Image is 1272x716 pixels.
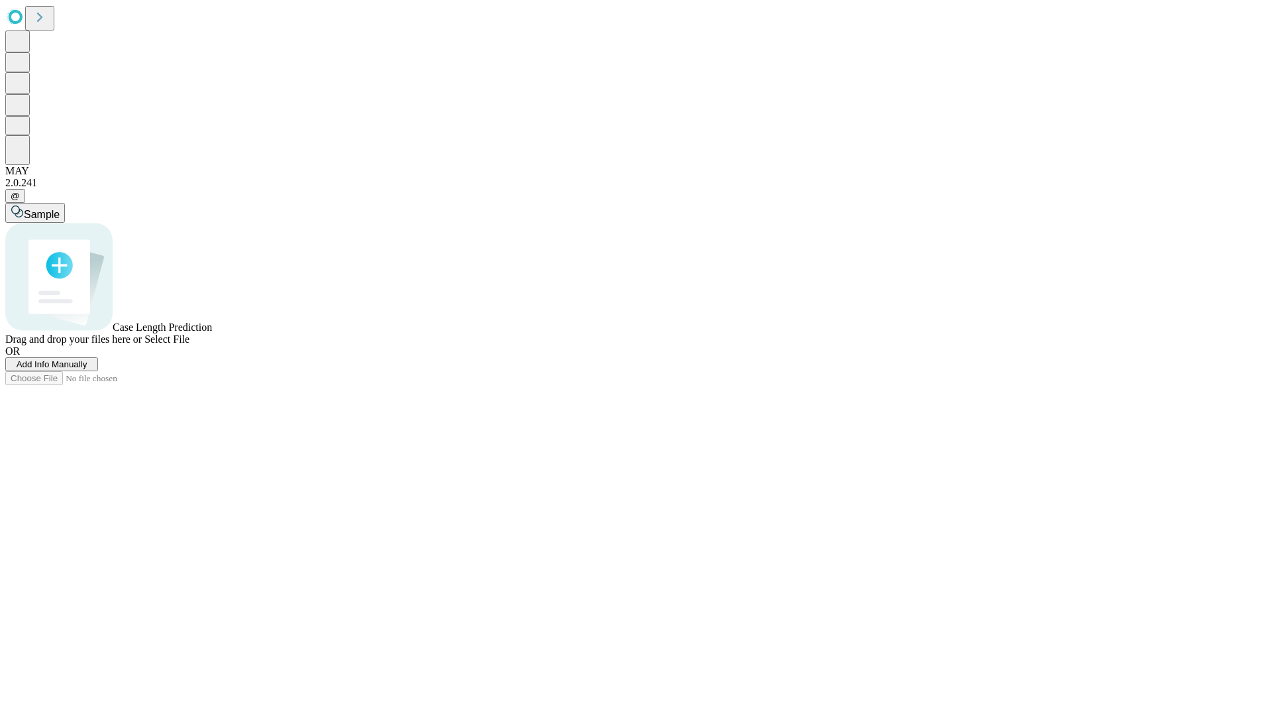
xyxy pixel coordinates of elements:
span: @ [11,191,20,201]
span: Add Info Manually [17,359,87,369]
span: OR [5,345,20,357]
span: Select File [144,333,189,345]
button: Add Info Manually [5,357,98,371]
span: Sample [24,209,60,220]
button: @ [5,189,25,203]
div: MAY [5,165,1267,177]
span: Drag and drop your files here or [5,333,142,345]
span: Case Length Prediction [113,322,212,333]
div: 2.0.241 [5,177,1267,189]
button: Sample [5,203,65,223]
